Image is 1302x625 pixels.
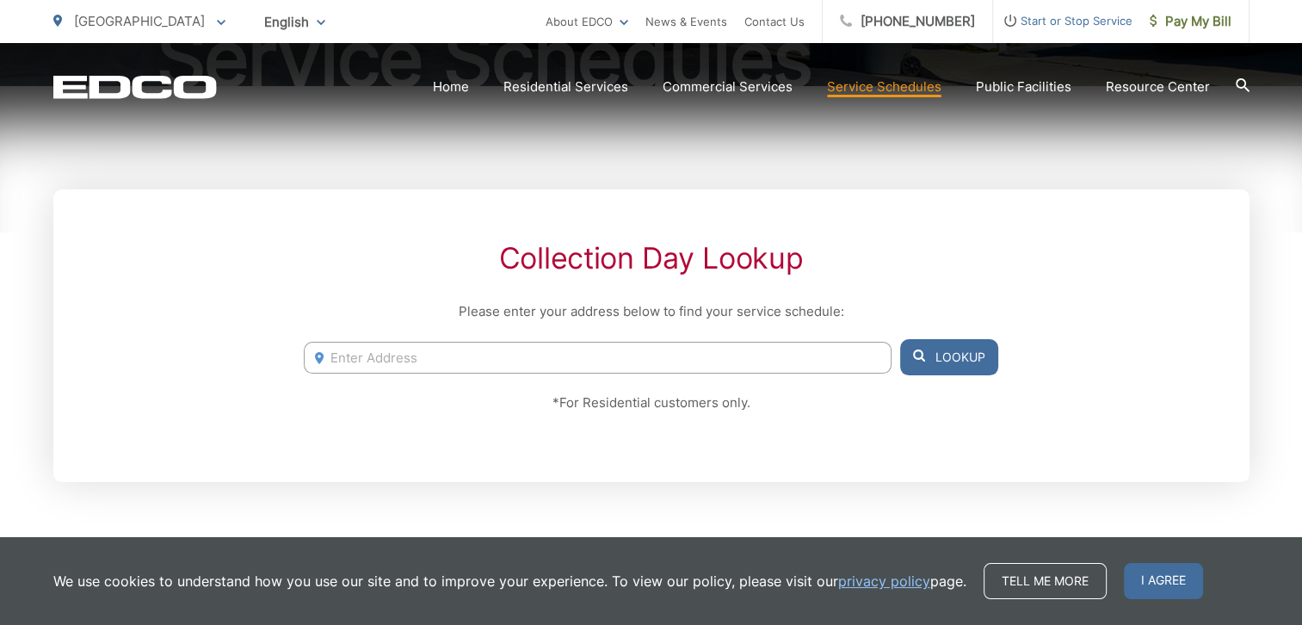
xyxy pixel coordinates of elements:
p: *For Residential customers only. [304,393,997,413]
a: Tell me more [984,563,1107,599]
a: About EDCO [546,11,628,32]
a: privacy policy [838,571,930,591]
span: I agree [1124,563,1203,599]
span: [GEOGRAPHIC_DATA] [74,13,205,29]
h2: Collection Day Lookup [304,241,997,275]
a: Resource Center [1106,77,1210,97]
span: Pay My Bill [1150,11,1231,32]
h2: San Diego County Customers [157,534,1146,568]
a: Commercial Services [663,77,793,97]
a: Home [433,77,469,97]
a: Public Facilities [976,77,1071,97]
p: Please enter your address below to find your service schedule: [304,301,997,322]
input: Enter Address [304,342,891,374]
a: Service Schedules [827,77,941,97]
a: News & Events [645,11,727,32]
a: Residential Services [503,77,628,97]
p: We use cookies to understand how you use our site and to improve your experience. To view our pol... [53,571,966,591]
span: English [251,7,338,37]
a: Contact Us [744,11,805,32]
a: EDCD logo. Return to the homepage. [53,75,217,99]
button: Lookup [900,339,998,375]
